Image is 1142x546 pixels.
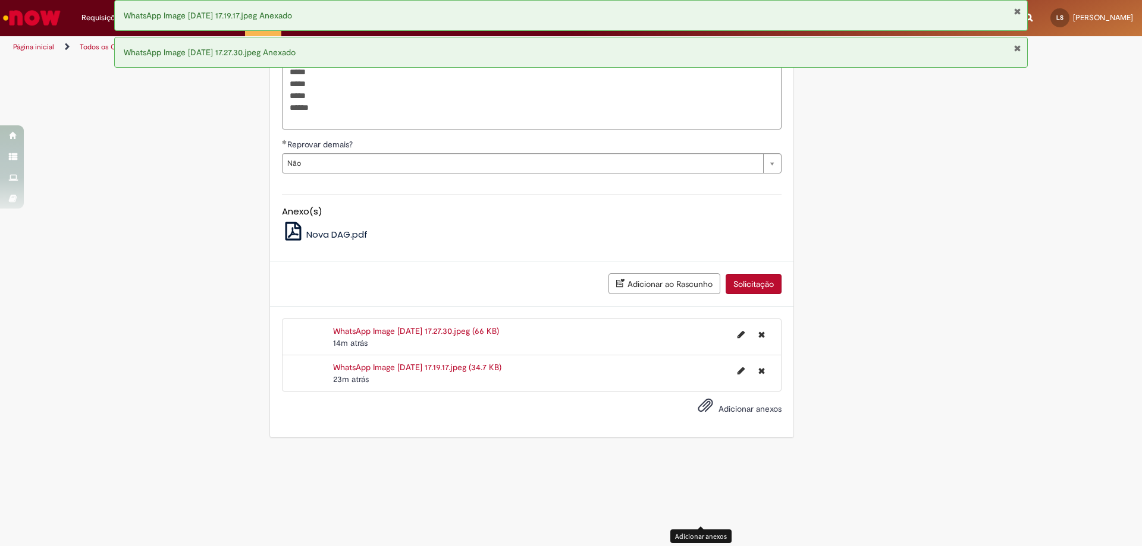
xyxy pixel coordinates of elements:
h5: Anexo(s) [282,207,782,217]
span: Nova DAG.pdf [306,228,368,241]
button: Editar nome de arquivo WhatsApp Image 2025-08-29 at 17.19.17.jpeg [730,361,752,380]
time: 29/08/2025 17:30:26 [333,337,368,348]
span: Reprovar demais? [287,139,355,150]
span: WhatsApp Image [DATE] 17.27.30.jpeg Anexado [124,47,296,58]
span: LS [1056,14,1063,21]
span: 23m atrás [333,374,369,384]
div: Adicionar anexos [670,529,732,543]
button: Excluir WhatsApp Image 2025-08-29 at 17.27.30.jpeg [751,325,772,344]
ul: Trilhas de página [9,36,752,58]
a: Todos os Catálogos [80,42,143,52]
button: Solicitação [726,274,782,294]
button: Excluir WhatsApp Image 2025-08-29 at 17.19.17.jpeg [751,361,772,380]
span: WhatsApp Image [DATE] 17.19.17.jpeg Anexado [124,10,292,21]
button: Adicionar ao Rascunho [608,273,720,294]
button: Fechar Notificação [1014,43,1021,53]
button: Fechar Notificação [1014,7,1021,16]
span: Requisições [81,12,123,24]
img: ServiceNow [1,6,62,30]
span: 14m atrás [333,337,368,348]
a: Nova DAG.pdf [282,228,368,241]
a: WhatsApp Image [DATE] 17.19.17.jpeg (34.7 KB) [333,362,501,373]
a: WhatsApp Image [DATE] 17.27.30.jpeg (66 KB) [333,326,499,336]
a: Página inicial [13,42,54,52]
span: Não [287,154,757,173]
button: Adicionar anexos [695,394,716,422]
span: Adicionar anexos [719,404,782,415]
span: Obrigatório Preenchido [282,140,287,144]
span: [PERSON_NAME] [1073,12,1133,23]
time: 29/08/2025 17:20:35 [333,374,369,384]
button: Editar nome de arquivo WhatsApp Image 2025-08-29 at 17.27.30.jpeg [730,325,752,344]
